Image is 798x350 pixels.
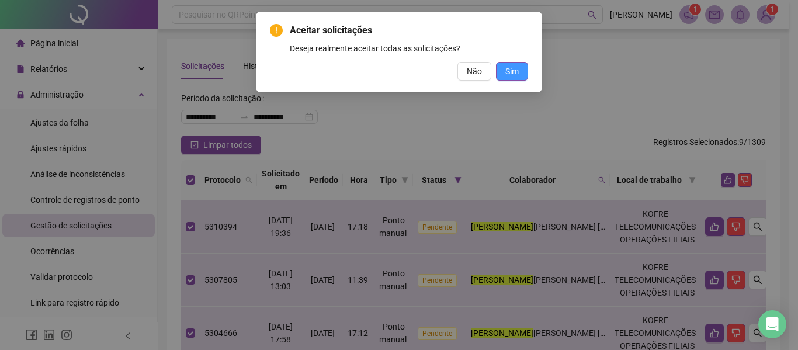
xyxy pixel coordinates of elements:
[467,65,482,78] span: Não
[505,65,519,78] span: Sim
[496,62,528,81] button: Sim
[758,310,786,338] div: Open Intercom Messenger
[270,24,283,37] span: exclamation-circle
[290,42,528,55] div: Deseja realmente aceitar todas as solicitações?
[290,23,528,37] span: Aceitar solicitações
[457,62,491,81] button: Não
